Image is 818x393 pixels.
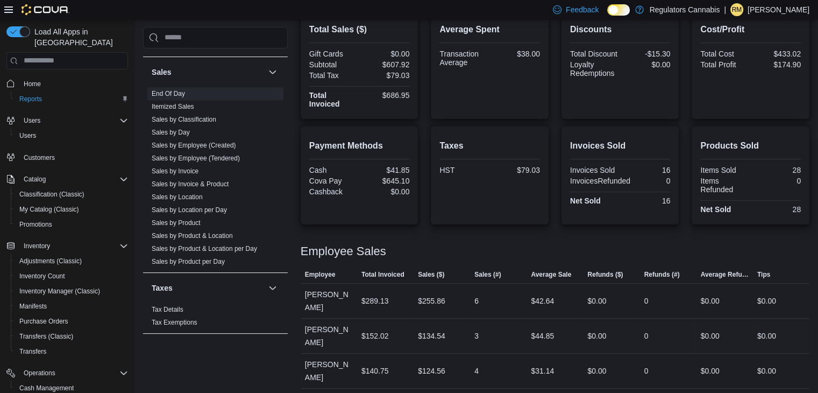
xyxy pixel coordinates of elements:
button: Catalog [2,172,132,187]
span: Average Refund [701,270,749,279]
div: 4 [474,364,479,377]
button: Classification (Classic) [11,187,132,202]
div: [PERSON_NAME] [301,284,357,318]
a: Itemized Sales [152,103,194,110]
button: Customers [2,150,132,165]
span: Customers [19,151,128,164]
a: Sales by Employee (Tendered) [152,155,240,162]
button: Taxes [266,282,279,294]
button: Users [11,128,132,143]
span: Home [19,77,128,90]
span: Sales by Product & Location per Day [152,244,257,253]
button: Inventory [19,240,54,252]
h2: Discounts [570,23,671,36]
h3: Employee Sales [301,245,386,258]
span: Transfers [15,345,128,358]
div: 3 [474,329,479,342]
span: Customers [24,153,55,162]
h3: Taxes [152,283,173,293]
h2: Invoices Sold [570,139,671,152]
span: Classification (Classic) [19,190,84,199]
div: $0.00 [757,329,776,342]
div: $0.00 [361,50,409,58]
div: $79.03 [492,166,540,174]
span: Sales by Product per Day [152,257,225,266]
strong: Net Sold [570,196,601,205]
span: Sales by Product [152,219,201,227]
div: $134.54 [418,329,445,342]
button: Transfers [11,344,132,359]
span: Sales by Invoice & Product [152,180,229,188]
button: Inventory [2,238,132,254]
a: Sales by Classification [152,116,216,123]
span: Users [19,114,128,127]
span: Catalog [24,175,46,184]
div: $0.00 [757,294,776,307]
input: Dark Mode [607,4,630,16]
span: Tips [757,270,770,279]
div: $0.00 [701,364,720,377]
span: Transfers [19,347,46,356]
span: Cash Management [19,384,74,392]
button: Catalog [19,173,50,186]
a: My Catalog (Classic) [15,203,83,216]
div: 0 [644,329,649,342]
div: $255.86 [418,294,445,307]
div: [PERSON_NAME] [301,354,357,388]
span: Itemized Sales [152,102,194,111]
a: Sales by Product [152,219,201,227]
div: 16 [622,196,670,205]
div: $686.95 [361,91,409,100]
a: Sales by Product per Day [152,258,225,265]
span: Sales ($) [418,270,444,279]
div: $0.00 [587,329,606,342]
div: Cash [309,166,357,174]
a: Purchase Orders [15,315,73,328]
span: Sales by Product & Location [152,231,233,240]
span: Sales (#) [474,270,501,279]
div: 0 [644,364,649,377]
span: Refunds ($) [587,270,623,279]
button: Promotions [11,217,132,232]
a: Sales by Location [152,193,203,201]
div: $38.00 [492,50,540,58]
span: Operations [19,367,128,380]
div: $0.00 [701,329,720,342]
span: Employee [305,270,336,279]
div: 0 [635,177,670,185]
a: Users [15,129,40,142]
div: Total Tax [309,71,357,80]
a: Transfers (Classic) [15,330,77,343]
div: $79.03 [361,71,409,80]
div: $44.85 [531,329,554,342]
span: Users [24,116,40,125]
span: Total Invoiced [361,270,404,279]
span: Sales by Day [152,128,190,137]
div: 6 [474,294,479,307]
div: Subtotal [309,60,357,69]
a: Classification (Classic) [15,188,89,201]
div: 28 [753,166,801,174]
button: Purchase Orders [11,314,132,329]
div: Loyalty Redemptions [570,60,618,78]
button: Transfers (Classic) [11,329,132,344]
a: Home [19,78,45,90]
div: [PERSON_NAME] [301,319,357,353]
span: My Catalog (Classic) [19,205,79,214]
div: $0.00 [622,60,670,69]
span: Home [24,80,41,88]
h2: Cost/Profit [700,23,801,36]
div: Invoices Sold [570,166,618,174]
a: Inventory Count [15,270,69,283]
span: Catalog [19,173,128,186]
div: $124.56 [418,364,445,377]
h2: Total Sales ($) [309,23,410,36]
span: Inventory [24,242,50,250]
span: Manifests [15,300,128,313]
span: RM [732,3,742,16]
div: 28 [753,205,801,214]
span: Reports [19,95,42,103]
div: $289.13 [361,294,389,307]
span: Manifests [19,302,47,311]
